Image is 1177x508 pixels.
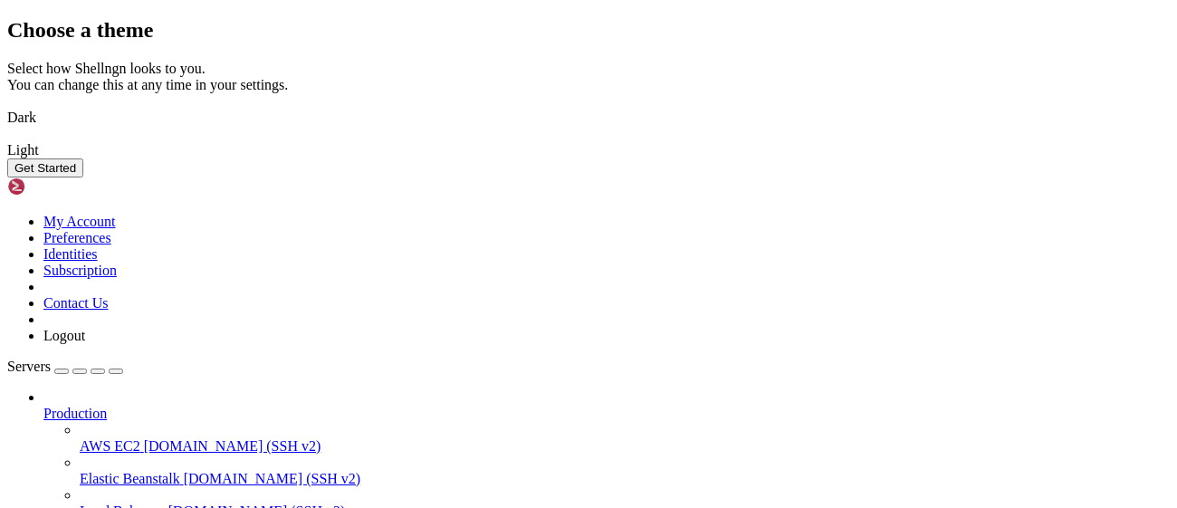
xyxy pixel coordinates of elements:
img: Shellngn [7,177,111,196]
button: Get Started [7,158,83,177]
a: Identities [43,246,98,262]
span: Production [43,406,107,421]
div: Select how Shellngn looks to you. You can change this at any time in your settings. [7,61,1170,93]
a: Subscription [43,263,117,278]
span: [DOMAIN_NAME] (SSH v2) [184,471,361,486]
h2: Choose a theme [7,18,1170,43]
a: AWS EC2 [DOMAIN_NAME] (SSH v2) [80,438,1170,455]
div: Dark [7,110,1170,126]
a: Contact Us [43,295,109,311]
a: Logout [43,328,85,343]
div: Light [7,142,1170,158]
span: AWS EC2 [80,438,140,454]
li: AWS EC2 [DOMAIN_NAME] (SSH v2) [80,422,1170,455]
a: Elastic Beanstalk [DOMAIN_NAME] (SSH v2) [80,471,1170,487]
span: [DOMAIN_NAME] (SSH v2) [144,438,321,454]
a: Servers [7,359,123,374]
span: Elastic Beanstalk [80,471,180,486]
a: My Account [43,214,116,229]
span: Servers [7,359,51,374]
li: Elastic Beanstalk [DOMAIN_NAME] (SSH v2) [80,455,1170,487]
a: Production [43,406,1170,422]
a: Preferences [43,230,111,245]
